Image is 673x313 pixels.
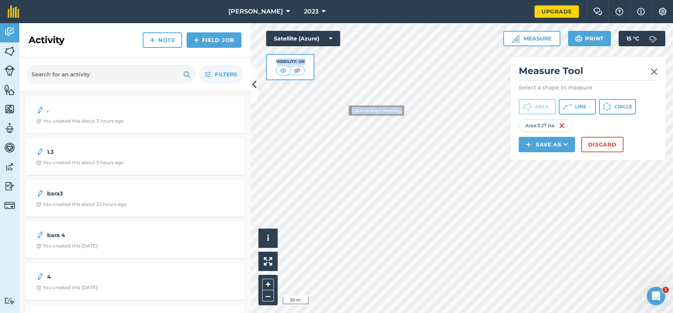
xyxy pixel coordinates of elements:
img: svg+xml;base64,PHN2ZyB4bWxucz0iaHR0cDovL3d3dy53My5vcmcvMjAwMC9zdmciIHdpZHRoPSIxNCIgaGVpZ2h0PSIyNC... [526,140,531,149]
button: Print [568,31,611,46]
h2: Activity [29,34,64,46]
span: 2023 [304,7,319,16]
span: i [267,233,269,243]
a: 4Clock with arrow pointing clockwiseYou created this [DATE] [30,268,240,295]
img: Two speech bubbles overlapping with the left bubble in the forefront [593,8,602,15]
button: Measure [503,31,560,46]
a: Note [143,32,182,48]
strong: 4 [47,273,169,281]
button: Circle [599,99,636,114]
span: 15 ° C [626,31,639,46]
img: svg+xml;base64,PHN2ZyB4bWxucz0iaHR0cDovL3d3dy53My5vcmcvMjAwMC9zdmciIHdpZHRoPSI1NiIgaGVpZ2h0PSI2MC... [4,103,15,115]
img: svg+xml;base64,PD94bWwgdmVyc2lvbj0iMS4wIiBlbmNvZGluZz0idXRmLTgiPz4KPCEtLSBHZW5lcmF0b3I6IEFkb2JlIE... [645,31,661,46]
input: Search for an activity [27,65,195,84]
img: Clock with arrow pointing clockwise [36,202,41,207]
img: svg+xml;base64,PHN2ZyB4bWxucz0iaHR0cDovL3d3dy53My5vcmcvMjAwMC9zdmciIHdpZHRoPSIxOSIgaGVpZ2h0PSIyNC... [575,34,582,43]
button: Save as [519,137,575,152]
img: svg+xml;base64,PHN2ZyB4bWxucz0iaHR0cDovL3d3dy53My5vcmcvMjAwMC9zdmciIHdpZHRoPSIxNiIgaGVpZ2h0PSIyNC... [559,121,565,130]
img: svg+xml;base64,PD94bWwgdmVyc2lvbj0iMS4wIiBlbmNvZGluZz0idXRmLTgiPz4KPCEtLSBHZW5lcmF0b3I6IEFkb2JlIE... [4,297,15,305]
img: svg+xml;base64,PHN2ZyB4bWxucz0iaHR0cDovL3d3dy53My5vcmcvMjAwMC9zdmciIHdpZHRoPSI1MCIgaGVpZ2h0PSI0MC... [292,67,302,74]
strong: . [47,106,169,114]
img: svg+xml;base64,PD94bWwgdmVyc2lvbj0iMS4wIiBlbmNvZGluZz0idXRmLTgiPz4KPCEtLSBHZW5lcmF0b3I6IEFkb2JlIE... [36,231,44,240]
img: svg+xml;base64,PHN2ZyB4bWxucz0iaHR0cDovL3d3dy53My5vcmcvMjAwMC9zdmciIHdpZHRoPSIyMiIgaGVpZ2h0PSIzMC... [651,67,658,76]
img: svg+xml;base64,PD94bWwgdmVyc2lvbj0iMS4wIiBlbmNvZGluZz0idXRmLTgiPz4KPCEtLSBHZW5lcmF0b3I6IEFkb2JlIE... [36,147,44,156]
button: Area [519,99,556,114]
button: i [258,229,278,248]
div: Area : 3.27 Ha [519,119,572,132]
img: Four arrows, one pointing top left, one top right, one bottom right and the last bottom left [264,257,272,266]
strong: bara3 [47,189,169,198]
img: svg+xml;base64,PD94bWwgdmVyc2lvbj0iMS4wIiBlbmNvZGluZz0idXRmLTgiPz4KPCEtLSBHZW5lcmF0b3I6IEFkb2JlIE... [4,65,15,76]
img: Clock with arrow pointing clockwise [36,160,41,165]
img: A question mark icon [615,8,624,15]
img: Clock with arrow pointing clockwise [36,244,41,249]
img: A cog icon [658,8,667,15]
strong: bara 4 [47,231,169,239]
div: You created this [DATE] [36,243,98,249]
img: svg+xml;base64,PD94bWwgdmVyc2lvbj0iMS4wIiBlbmNvZGluZz0idXRmLTgiPz4KPCEtLSBHZW5lcmF0b3I6IEFkb2JlIE... [36,189,44,198]
img: svg+xml;base64,PD94bWwgdmVyc2lvbj0iMS4wIiBlbmNvZGluZz0idXRmLTgiPz4KPCEtLSBHZW5lcmF0b3I6IEFkb2JlIE... [4,123,15,134]
img: svg+xml;base64,PD94bWwgdmVyc2lvbj0iMS4wIiBlbmNvZGluZz0idXRmLTgiPz4KPCEtLSBHZW5lcmF0b3I6IEFkb2JlIE... [4,142,15,153]
div: You created this [DATE] [36,284,98,291]
button: – [262,290,274,301]
span: Line [575,104,586,110]
iframe: Intercom live chat [647,287,665,305]
span: Circle [614,104,632,110]
img: svg+xml;base64,PD94bWwgdmVyc2lvbj0iMS4wIiBlbmNvZGluZz0idXRmLTgiPz4KPCEtLSBHZW5lcmF0b3I6IEFkb2JlIE... [4,161,15,173]
a: bara3Clock with arrow pointing clockwiseYou created this about 22 hours ago [30,184,240,212]
button: Satellite (Azure) [266,31,340,46]
p: Select a shape to measure [519,84,658,91]
h2: Measure Tool [519,65,658,81]
img: svg+xml;base64,PHN2ZyB4bWxucz0iaHR0cDovL3d3dy53My5vcmcvMjAwMC9zdmciIHdpZHRoPSI1NiIgaGVpZ2h0PSI2MC... [4,84,15,96]
a: Field Job [187,32,241,48]
a: Upgrade [535,5,579,18]
span: 1 [663,287,669,293]
img: svg+xml;base64,PD94bWwgdmVyc2lvbj0iMS4wIiBlbmNvZGluZz0idXRmLTgiPz4KPCEtLSBHZW5lcmF0b3I6IEFkb2JlIE... [36,106,44,115]
button: Line [559,99,596,114]
img: svg+xml;base64,PHN2ZyB4bWxucz0iaHR0cDovL3d3dy53My5vcmcvMjAwMC9zdmciIHdpZHRoPSIxNyIgaGVpZ2h0PSIxNy... [637,7,645,16]
div: Visibility: On [276,59,305,65]
button: Filters [199,65,243,84]
img: svg+xml;base64,PHN2ZyB4bWxucz0iaHR0cDovL3d3dy53My5vcmcvMjAwMC9zdmciIHdpZHRoPSI1NiIgaGVpZ2h0PSI2MC... [4,45,15,57]
img: svg+xml;base64,PD94bWwgdmVyc2lvbj0iMS4wIiBlbmNvZGluZz0idXRmLTgiPz4KPCEtLSBHZW5lcmF0b3I6IEFkb2JlIE... [4,200,15,211]
img: svg+xml;base64,PD94bWwgdmVyc2lvbj0iMS4wIiBlbmNvZGluZz0idXRmLTgiPz4KPCEtLSBHZW5lcmF0b3I6IEFkb2JlIE... [4,26,15,38]
strong: 1.3 [47,148,169,156]
img: svg+xml;base64,PD94bWwgdmVyc2lvbj0iMS4wIiBlbmNvZGluZz0idXRmLTgiPz4KPCEtLSBHZW5lcmF0b3I6IEFkb2JlIE... [4,180,15,192]
span: Filters [215,70,237,79]
div: You created this about 3 hours ago [36,118,124,124]
img: svg+xml;base64,PHN2ZyB4bWxucz0iaHR0cDovL3d3dy53My5vcmcvMjAwMC9zdmciIHdpZHRoPSIxNCIgaGVpZ2h0PSIyNC... [194,35,199,45]
a: bara 4Clock with arrow pointing clockwiseYou created this [DATE] [30,226,240,254]
button: 15 °C [619,31,665,46]
span: Area [535,104,548,110]
img: Clock with arrow pointing clockwise [36,119,41,124]
div: You created this about 3 hours ago [36,160,124,166]
img: svg+xml;base64,PHN2ZyB4bWxucz0iaHR0cDovL3d3dy53My5vcmcvMjAwMC9zdmciIHdpZHRoPSI1MCIgaGVpZ2h0PSI0MC... [278,67,288,74]
div: You created this about 22 hours ago [36,201,127,207]
img: fieldmargin Logo [8,5,19,18]
span: [PERSON_NAME] [228,7,283,16]
img: Ruler icon [512,35,520,42]
img: svg+xml;base64,PD94bWwgdmVyc2lvbj0iMS4wIiBlbmNvZGluZz0idXRmLTgiPz4KPCEtLSBHZW5lcmF0b3I6IEFkb2JlIE... [36,272,44,281]
a: 1.3Clock with arrow pointing clockwiseYou created this about 3 hours ago [30,143,240,170]
button: Discard [581,137,624,152]
button: + [262,279,274,290]
img: Clock with arrow pointing clockwise [36,285,41,290]
a: .Clock with arrow pointing clockwiseYou created this about 3 hours ago [30,101,240,129]
div: Click to start drawing [349,105,404,116]
img: svg+xml;base64,PHN2ZyB4bWxucz0iaHR0cDovL3d3dy53My5vcmcvMjAwMC9zdmciIHdpZHRoPSIxOSIgaGVpZ2h0PSIyNC... [183,70,191,79]
img: svg+xml;base64,PHN2ZyB4bWxucz0iaHR0cDovL3d3dy53My5vcmcvMjAwMC9zdmciIHdpZHRoPSIxNCIgaGVpZ2h0PSIyNC... [150,35,155,45]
